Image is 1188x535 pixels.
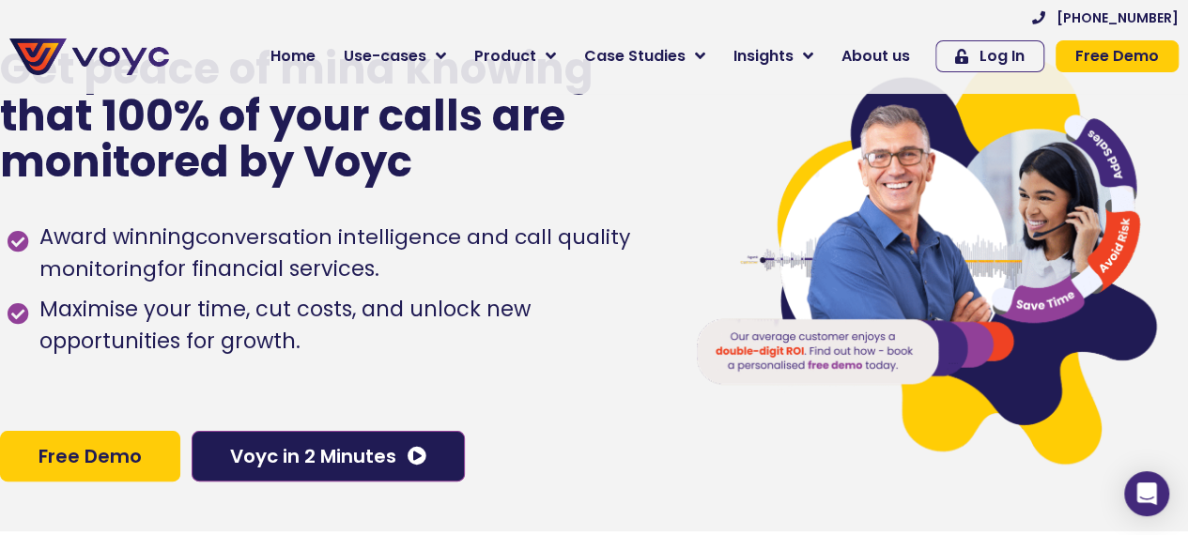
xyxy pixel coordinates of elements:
[1032,11,1179,24] a: [PHONE_NUMBER]
[460,38,570,75] a: Product
[733,45,794,68] span: Insights
[35,222,658,285] span: Award winning for financial services.
[270,45,316,68] span: Home
[241,152,305,174] span: Job title
[241,75,288,97] span: Phone
[935,40,1044,72] a: Log In
[35,294,658,358] span: Maximise your time, cut costs, and unlock new opportunities for growth.
[344,45,426,68] span: Use-cases
[1057,11,1179,24] span: [PHONE_NUMBER]
[256,38,330,75] a: Home
[1056,40,1179,72] a: Free Demo
[827,38,924,75] a: About us
[474,45,536,68] span: Product
[980,49,1025,64] span: Log In
[39,222,630,283] h1: conversation intelligence and call quality monitoring
[330,38,460,75] a: Use-cases
[1124,471,1169,516] div: Open Intercom Messenger
[192,431,465,481] a: Voyc in 2 Minutes
[841,45,910,68] span: About us
[9,38,169,75] img: voyc-full-logo
[719,38,827,75] a: Insights
[39,447,142,466] span: Free Demo
[584,45,686,68] span: Case Studies
[1075,49,1159,64] span: Free Demo
[570,38,719,75] a: Case Studies
[230,447,396,466] span: Voyc in 2 Minutes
